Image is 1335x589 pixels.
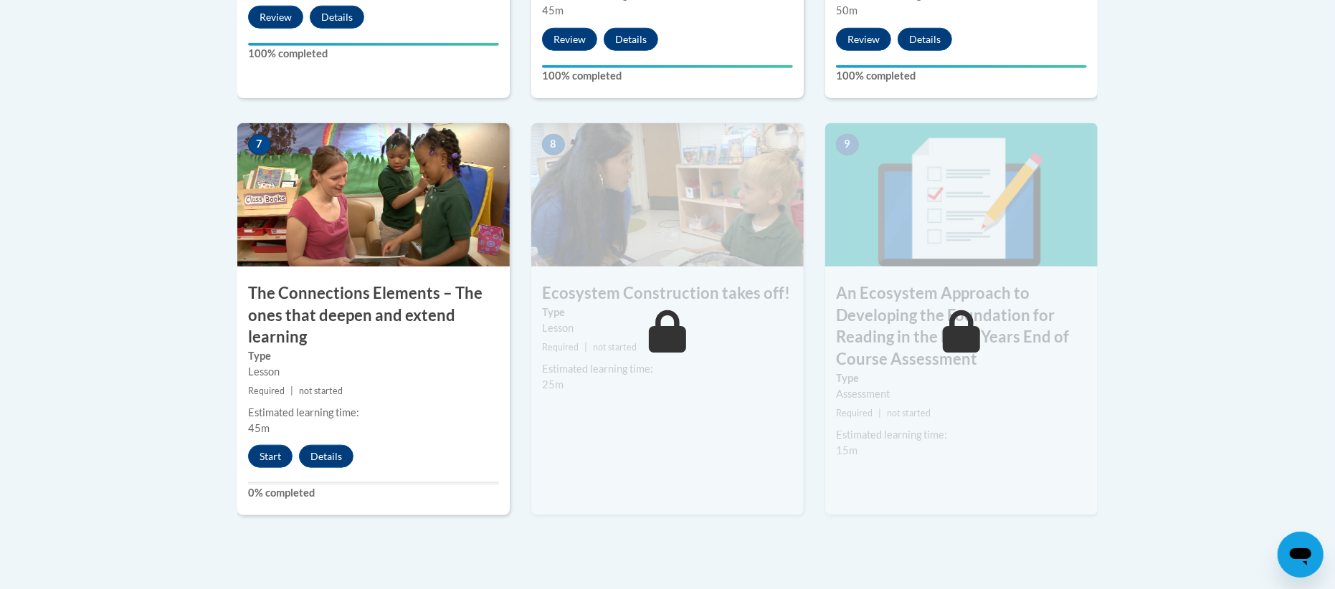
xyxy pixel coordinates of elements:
button: Details [604,28,658,51]
label: Type [542,305,793,320]
div: Lesson [542,320,793,336]
span: Required [836,408,873,418]
span: 45m [248,422,270,434]
button: Review [248,6,303,29]
div: Estimated learning time: [542,361,793,377]
span: 8 [542,134,565,155]
button: Review [542,28,597,51]
h3: An Ecosystem Approach to Developing the Foundation for Reading in the Early Years End of Course A... [825,282,1098,370]
div: Your progress [836,65,1087,68]
span: | [878,408,881,418]
button: Details [299,445,353,468]
span: 25m [542,378,564,391]
label: 100% completed [248,46,499,62]
button: Details [310,6,364,29]
div: Your progress [542,65,793,68]
div: Estimated learning time: [836,427,1087,443]
h3: The Connections Elements – The ones that deepen and extend learning [237,282,510,348]
span: not started [593,342,637,353]
div: Assessment [836,386,1087,402]
label: 100% completed [836,68,1087,84]
span: 15m [836,444,857,456]
span: not started [887,408,931,418]
span: not started [299,386,343,396]
label: Type [836,370,1087,386]
label: Type [248,348,499,364]
span: Required [248,386,285,396]
span: 50m [836,4,857,16]
img: Course Image [237,123,510,267]
button: Details [898,28,952,51]
button: Start [248,445,293,468]
img: Course Image [825,123,1098,267]
span: 7 [248,134,271,155]
iframe: Button to launch messaging window [1278,532,1324,578]
span: | [290,386,293,396]
div: Your progress [248,43,499,46]
img: Course Image [531,123,804,267]
span: | [584,342,587,353]
span: 45m [542,4,564,16]
span: Required [542,342,579,353]
div: Lesson [248,364,499,380]
button: Review [836,28,891,51]
div: Estimated learning time: [248,405,499,421]
h3: Ecosystem Construction takes off! [531,282,804,305]
span: 9 [836,134,859,155]
label: 100% completed [542,68,793,84]
label: 0% completed [248,485,499,501]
